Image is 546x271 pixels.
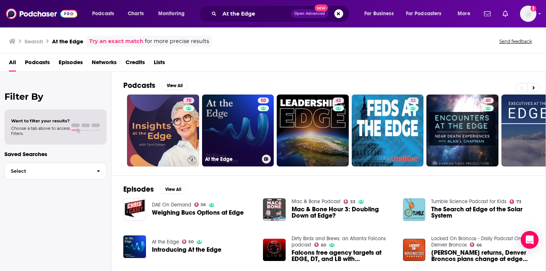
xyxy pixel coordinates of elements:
button: View All [161,81,188,90]
img: Podchaser - Follow, Share and Rate Podcasts [6,7,77,21]
a: 70 [183,98,194,103]
a: Credits [126,56,145,72]
span: 40 [485,97,491,105]
a: Mac & Bone Podcast [292,198,341,205]
a: Charts [123,8,148,20]
a: PodcastsView All [123,81,188,90]
button: open menu [87,8,124,20]
span: 42 [336,97,341,105]
a: 53 [344,199,355,204]
button: Open AdvancedNew [291,9,328,18]
a: Try an exact match [89,37,143,46]
span: More [458,9,470,19]
div: Search podcasts, credits, & more... [206,5,357,22]
a: 32 [407,98,419,103]
button: Select [4,163,107,179]
img: User Profile [520,6,536,22]
a: The Search at Edge of the Solar System [431,206,534,219]
a: 42 [277,95,349,166]
img: Falcons free agency targets at EDGE, DT, and LB with Eric Robinson [263,239,286,261]
span: Monitoring [158,9,185,19]
img: Malik Reed returns, Denver Broncos plans change at edge rusher? [403,239,426,261]
a: Podcasts [25,56,50,72]
span: 53 [350,200,355,204]
a: Tumble Science Podcast for Kids [431,198,507,205]
input: Search podcasts, credits, & more... [220,8,291,20]
a: All [9,56,16,72]
a: 73 [510,199,521,204]
span: 70 [186,97,191,105]
span: 60 [321,244,326,247]
a: Show notifications dropdown [481,7,494,20]
a: 50 [258,98,269,103]
img: Mac & Bone Hour 3: Doubling Down at Edge? [263,198,286,221]
span: 32 [410,97,416,105]
a: 60 [314,242,326,247]
span: 50 [188,240,194,244]
span: Episodes [59,56,83,72]
span: Select [5,169,91,173]
button: View All [160,185,186,194]
a: Lists [154,56,165,72]
span: 66 [477,244,482,247]
a: DAE On Demand [152,202,191,208]
img: The Search at Edge of the Solar System [403,198,426,221]
a: Introducing At the Edge [152,247,221,253]
h2: Episodes [123,185,154,194]
span: [PERSON_NAME] returns, Denver Broncos plans change at edge [PERSON_NAME]? [431,249,534,262]
button: open menu [359,8,403,20]
span: Open Advanced [294,12,325,16]
a: EpisodesView All [123,185,186,194]
a: Networks [92,56,117,72]
h2: Filter By [4,91,107,102]
h2: Podcasts [123,81,155,90]
a: Malik Reed returns, Denver Broncos plans change at edge rusher? [431,249,534,262]
button: Show profile menu [520,6,536,22]
button: open menu [452,8,480,20]
h3: At the Edge [205,156,259,162]
span: New [315,4,328,11]
a: Dirty Birds and Brews: an Atlanta Falcons podcast [292,235,386,248]
a: At the Edge [152,239,179,245]
h3: Search [25,38,43,45]
a: Mac & Bone Hour 3: Doubling Down at Edge? [292,206,394,219]
span: for more precise results [145,37,209,46]
a: Weighing Bucs Options at Edge [152,209,244,216]
a: 40 [482,98,494,103]
svg: Add a profile image [530,6,536,11]
a: 32 [352,95,424,166]
span: For Podcasters [406,9,442,19]
span: 50 [261,97,266,105]
a: 42 [333,98,344,103]
img: Introducing At the Edge [123,235,146,258]
span: Podcasts [92,9,114,19]
button: Send feedback [497,38,534,44]
div: Open Intercom Messenger [521,231,539,249]
a: 40 [426,95,498,166]
button: open menu [153,8,194,20]
img: Weighing Bucs Options at Edge [123,198,146,221]
span: 73 [516,200,521,204]
span: Choose a tab above to access filters. [11,126,70,136]
span: Want to filter your results? [11,118,70,123]
a: 56 [194,202,206,207]
a: 50At the Edge [202,95,274,166]
p: Saved Searches [4,151,107,158]
button: open menu [401,8,452,20]
a: 66 [470,242,482,247]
